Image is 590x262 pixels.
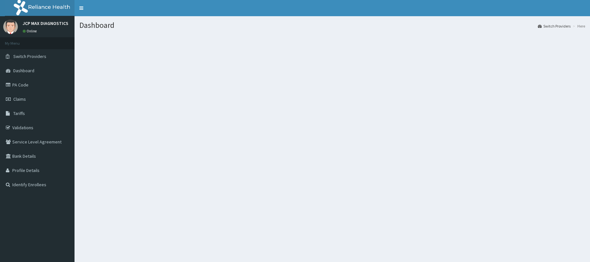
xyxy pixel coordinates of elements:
[571,23,585,29] li: Here
[13,53,46,59] span: Switch Providers
[23,21,68,26] p: JCP MAX DIAGNOSTICS
[13,68,34,74] span: Dashboard
[23,29,38,33] a: Online
[3,19,18,34] img: User Image
[538,23,571,29] a: Switch Providers
[13,96,26,102] span: Claims
[13,110,25,116] span: Tariffs
[79,21,585,29] h1: Dashboard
